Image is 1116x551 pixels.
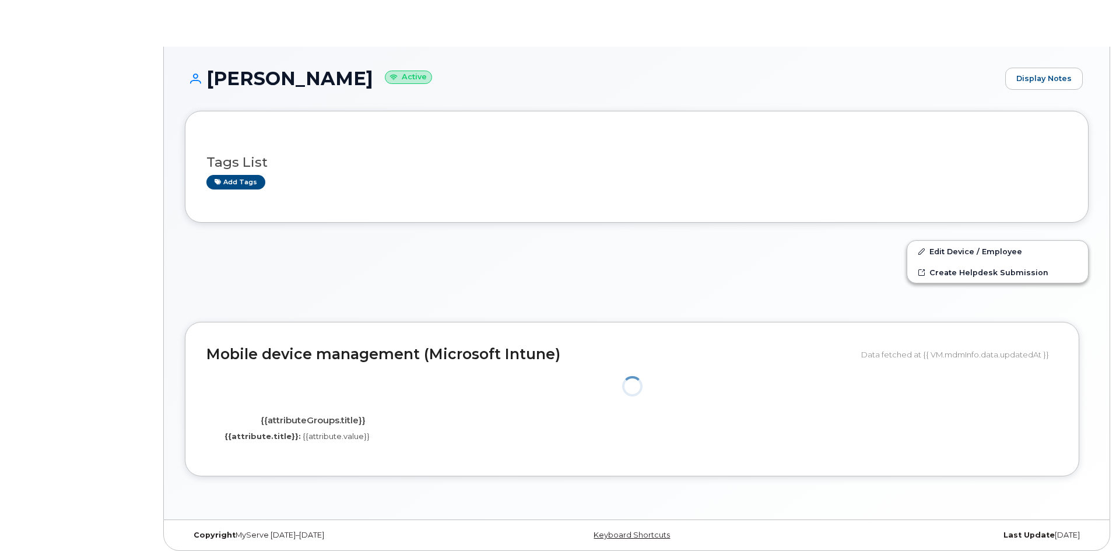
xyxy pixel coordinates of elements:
[206,155,1067,170] h3: Tags List
[206,175,265,189] a: Add tags
[787,531,1089,540] div: [DATE]
[224,431,301,442] label: {{attribute.title}}:
[194,531,236,539] strong: Copyright
[1003,531,1055,539] strong: Last Update
[185,68,999,89] h1: [PERSON_NAME]
[215,416,410,426] h4: {{attributeGroups.title}}
[206,346,852,363] h2: Mobile device management (Microsoft Intune)
[907,262,1088,283] a: Create Helpdesk Submission
[1005,68,1083,90] a: Display Notes
[594,531,670,539] a: Keyboard Shortcuts
[185,531,486,540] div: MyServe [DATE]–[DATE]
[303,431,370,441] span: {{attribute.value}}
[385,71,432,84] small: Active
[907,241,1088,262] a: Edit Device / Employee
[861,343,1058,366] div: Data fetched at {{ VM.mdmInfo.data.updatedAt }}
